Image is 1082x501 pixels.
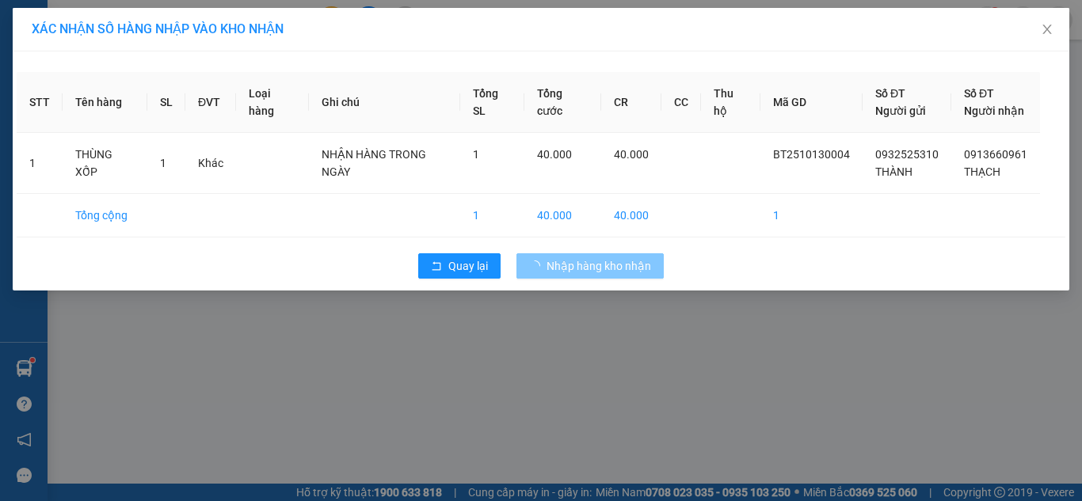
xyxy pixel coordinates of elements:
[63,194,147,237] td: Tổng cộng
[17,72,63,133] th: STT
[418,253,501,279] button: rollbackQuay lại
[147,72,185,133] th: SL
[875,87,905,100] span: Số ĐT
[760,72,863,133] th: Mã GD
[322,148,426,178] span: NHẬN HÀNG TRONG NGÀY
[524,72,601,133] th: Tổng cước
[160,157,166,169] span: 1
[964,165,1000,178] span: THẠCH
[760,194,863,237] td: 1
[309,72,460,133] th: Ghi chú
[529,260,547,271] span: loading
[17,133,63,194] td: 1
[875,165,912,178] span: THÀNH
[701,72,760,133] th: Thu hộ
[601,194,661,237] td: 40.000
[516,253,664,279] button: Nhập hàng kho nhận
[601,72,661,133] th: CR
[13,51,112,89] div: NK SG MEDIC
[13,15,38,32] span: Gửi:
[1041,23,1053,36] span: close
[13,13,112,51] div: VP Lộc Ninh
[448,257,488,275] span: Quay lại
[460,194,524,237] td: 1
[875,104,926,117] span: Người gửi
[964,148,1027,161] span: 0913660961
[124,51,231,70] div: LAS BOM BO
[661,72,701,133] th: CC
[875,148,939,161] span: 0932525310
[547,257,651,275] span: Nhập hàng kho nhận
[473,148,479,161] span: 1
[537,148,572,161] span: 40.000
[964,87,994,100] span: Số ĐT
[185,72,236,133] th: ĐVT
[124,15,162,32] span: Nhận:
[1025,8,1069,52] button: Close
[124,13,231,51] div: VP Quận 5
[236,72,309,133] th: Loại hàng
[964,104,1024,117] span: Người nhận
[185,133,236,194] td: Khác
[614,148,649,161] span: 40.000
[773,148,850,161] span: BT2510130004
[524,194,601,237] td: 40.000
[63,133,147,194] td: THÙNG XỐP
[460,72,524,133] th: Tổng SL
[431,260,442,273] span: rollback
[32,21,284,36] span: XÁC NHẬN SỐ HÀNG NHẬP VÀO KHO NHẬN
[63,72,147,133] th: Tên hàng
